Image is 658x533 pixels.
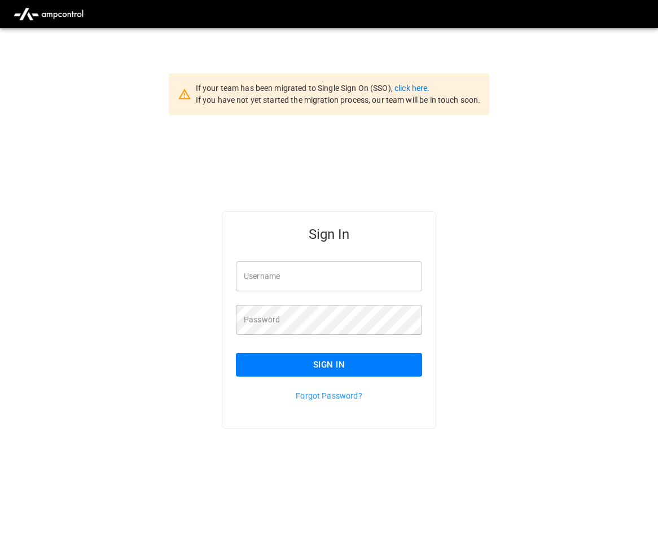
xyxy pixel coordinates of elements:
[196,84,394,93] span: If your team has been migrated to Single Sign On (SSO),
[394,84,429,93] a: click here.
[196,95,481,104] span: If you have not yet started the migration process, our team will be in touch soon.
[236,225,422,243] h5: Sign In
[236,390,422,401] p: Forgot Password?
[236,353,422,377] button: Sign In
[9,3,88,25] img: ampcontrol.io logo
